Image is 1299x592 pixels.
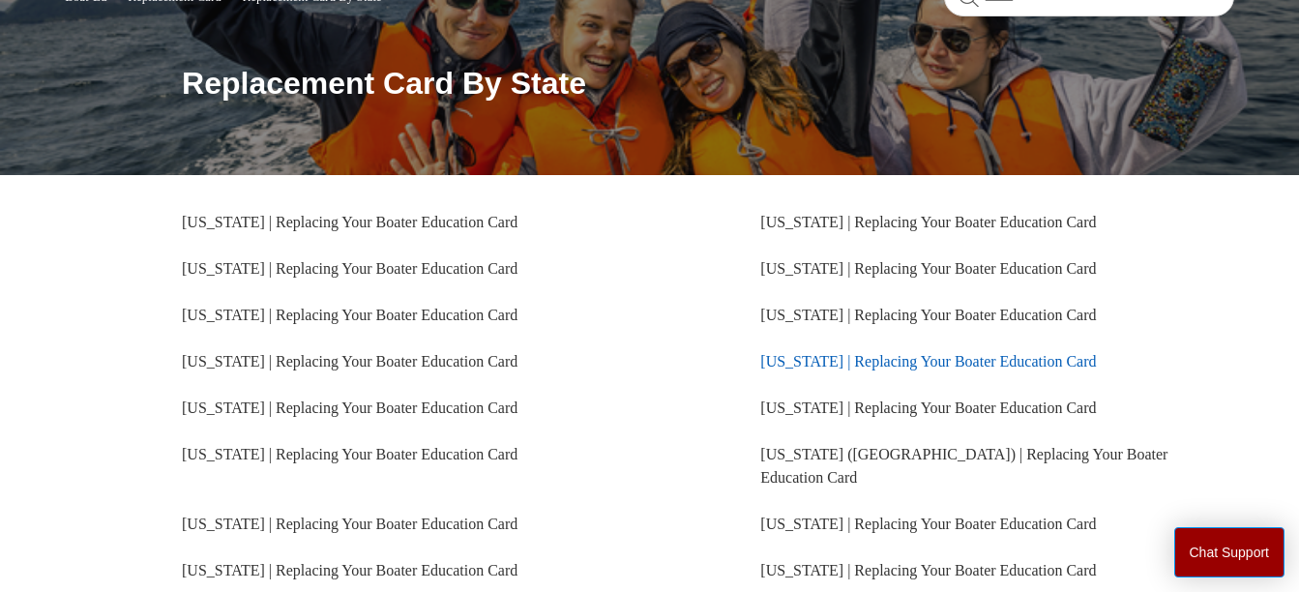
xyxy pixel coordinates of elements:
[182,400,517,416] a: [US_STATE] | Replacing Your Boater Education Card
[182,307,517,323] a: [US_STATE] | Replacing Your Boater Education Card
[182,353,517,370] a: [US_STATE] | Replacing Your Boater Education Card
[760,260,1096,277] a: [US_STATE] | Replacing Your Boater Education Card
[182,260,517,277] a: [US_STATE] | Replacing Your Boater Education Card
[760,516,1096,532] a: [US_STATE] | Replacing Your Boater Education Card
[182,214,517,230] a: [US_STATE] | Replacing Your Boater Education Card
[182,446,517,462] a: [US_STATE] | Replacing Your Boater Education Card
[760,353,1096,370] a: [US_STATE] | Replacing Your Boater Education Card
[760,562,1096,578] a: [US_STATE] | Replacing Your Boater Education Card
[1174,527,1285,577] button: Chat Support
[760,214,1096,230] a: [US_STATE] | Replacing Your Boater Education Card
[760,307,1096,323] a: [US_STATE] | Replacing Your Boater Education Card
[760,400,1096,416] a: [US_STATE] | Replacing Your Boater Education Card
[760,446,1167,486] a: [US_STATE] ([GEOGRAPHIC_DATA]) | Replacing Your Boater Education Card
[182,562,517,578] a: [US_STATE] | Replacing Your Boater Education Card
[182,516,517,532] a: [US_STATE] | Replacing Your Boater Education Card
[182,60,1234,106] h1: Replacement Card By State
